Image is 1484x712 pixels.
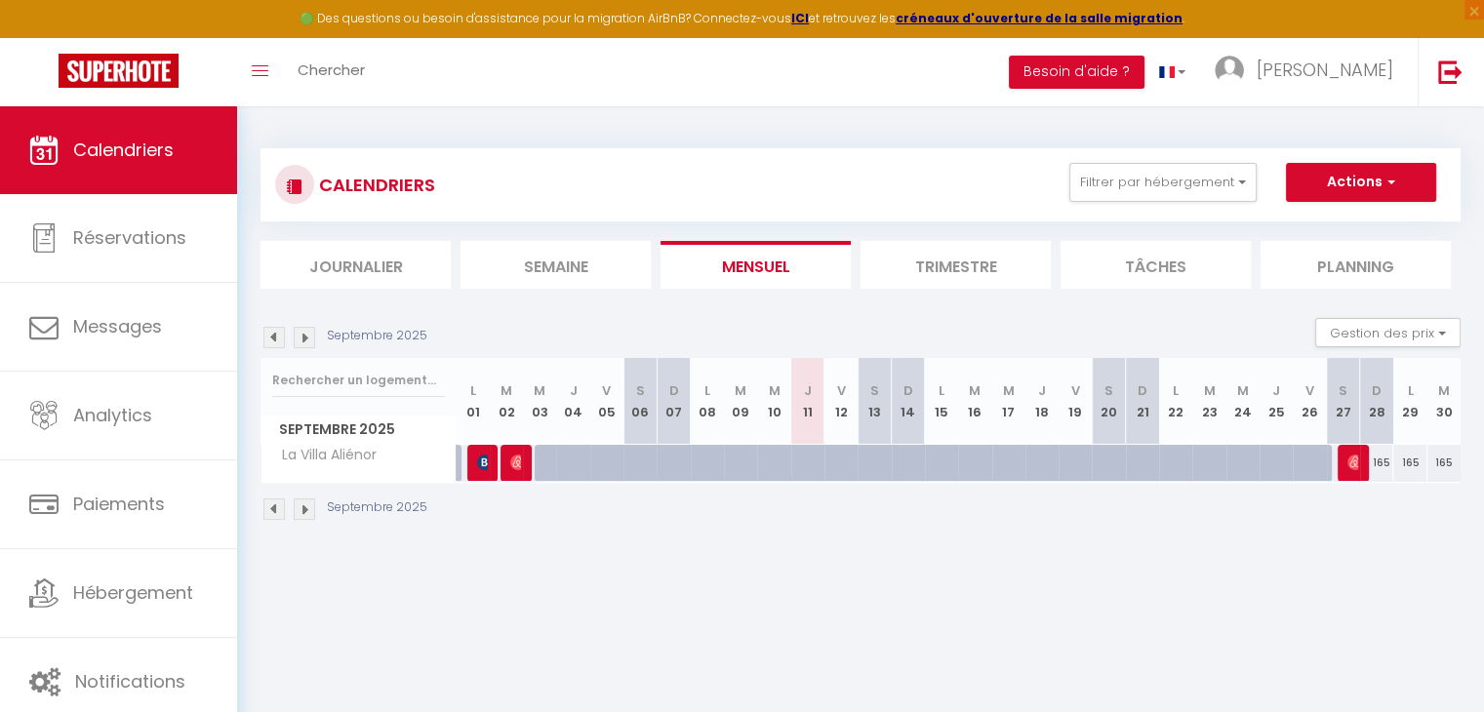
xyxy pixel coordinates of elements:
img: logout [1438,59,1463,84]
span: [PERSON_NAME] [510,444,521,481]
abbr: S [636,381,645,400]
span: Chercher [298,59,365,80]
abbr: L [470,381,476,400]
div: 165 [1427,445,1461,481]
img: ... [1215,56,1244,85]
th: 02 [490,358,523,445]
th: 08 [691,358,724,445]
button: Gestion des prix [1315,318,1461,347]
abbr: S [1104,381,1113,400]
span: Hébergement [73,580,193,605]
span: [PERSON_NAME] [477,444,488,481]
button: Actions [1286,163,1436,202]
abbr: M [768,381,780,400]
li: Planning [1261,241,1451,289]
th: 19 [1059,358,1092,445]
span: [PERSON_NAME] [1257,58,1393,82]
abbr: M [1237,381,1249,400]
button: Ouvrir le widget de chat LiveChat [16,8,74,66]
abbr: V [602,381,611,400]
th: 06 [623,358,657,445]
th: 11 [791,358,824,445]
li: Trimestre [861,241,1051,289]
button: Besoin d'aide ? [1009,56,1144,89]
th: 10 [757,358,790,445]
abbr: V [837,381,846,400]
abbr: D [669,381,679,400]
abbr: L [939,381,944,400]
a: ... [PERSON_NAME] [1200,38,1418,106]
abbr: V [1305,381,1314,400]
a: créneaux d'ouverture de la salle migration [896,10,1183,26]
div: 165 [1393,445,1426,481]
abbr: D [903,381,913,400]
span: Septembre 2025 [261,415,456,444]
abbr: J [1038,381,1046,400]
li: Tâches [1061,241,1251,289]
th: 29 [1393,358,1426,445]
button: Filtrer par hébergement [1069,163,1257,202]
span: La Villa Aliénor [264,445,381,466]
abbr: M [1438,381,1450,400]
abbr: L [704,381,710,400]
th: 16 [958,358,991,445]
abbr: S [870,381,879,400]
input: Rechercher un logement... [272,363,445,398]
p: Septembre 2025 [327,327,427,345]
abbr: M [501,381,512,400]
th: 09 [724,358,757,445]
p: Septembre 2025 [327,498,427,517]
abbr: M [1204,381,1216,400]
th: 24 [1226,358,1260,445]
span: Analytics [73,403,152,427]
span: Calendriers [73,138,174,162]
abbr: D [1372,381,1382,400]
span: Paiements [73,492,165,516]
th: 12 [824,358,858,445]
div: 165 [1360,445,1393,481]
th: 04 [556,358,589,445]
th: 20 [1092,358,1125,445]
th: 26 [1293,358,1326,445]
abbr: M [735,381,746,400]
th: 05 [590,358,623,445]
abbr: J [1272,381,1280,400]
th: 13 [858,358,891,445]
th: 07 [657,358,690,445]
th: 23 [1192,358,1225,445]
abbr: J [570,381,578,400]
th: 30 [1427,358,1461,445]
li: Mensuel [661,241,851,289]
li: Journalier [261,241,451,289]
abbr: D [1138,381,1147,400]
iframe: Chat [1401,624,1469,697]
abbr: M [534,381,545,400]
th: 21 [1126,358,1159,445]
span: Messages [73,314,162,338]
h3: CALENDRIERS [314,163,435,207]
abbr: M [1003,381,1015,400]
th: 25 [1260,358,1293,445]
abbr: L [1407,381,1413,400]
th: 27 [1327,358,1360,445]
a: ICI [791,10,809,26]
abbr: V [1071,381,1080,400]
th: 22 [1159,358,1192,445]
th: 28 [1360,358,1393,445]
abbr: S [1339,381,1347,400]
span: Réservations [73,225,186,250]
abbr: J [804,381,812,400]
li: Semaine [461,241,651,289]
a: Chercher [283,38,380,106]
th: 15 [925,358,958,445]
th: 01 [457,358,490,445]
span: Notifications [75,669,185,693]
span: [PERSON_NAME] [1347,444,1358,481]
th: 17 [992,358,1025,445]
th: 14 [892,358,925,445]
th: 03 [523,358,556,445]
abbr: L [1173,381,1179,400]
th: 18 [1025,358,1059,445]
